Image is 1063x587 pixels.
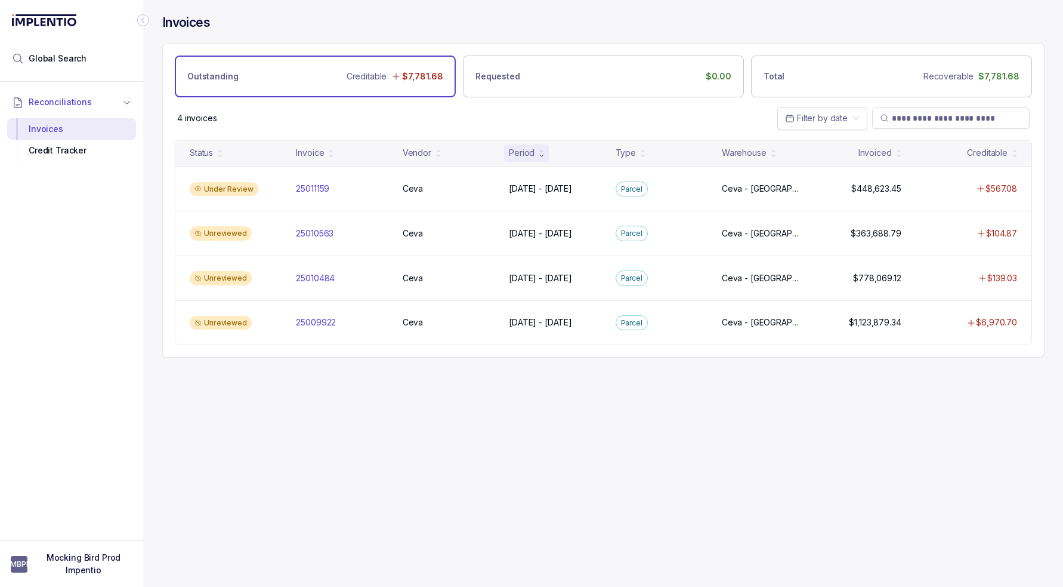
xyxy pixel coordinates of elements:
[296,316,336,328] p: 25009922
[296,272,335,284] p: 25010484
[475,70,520,82] p: Requested
[177,112,217,124] p: 4 invoices
[923,70,974,82] p: Recoverable
[190,147,213,159] div: Status
[17,140,126,161] div: Credit Tracker
[976,316,1017,328] p: $6,970.70
[403,228,423,239] p: Ceva
[403,147,431,159] div: Vendor
[616,147,636,159] div: Type
[722,228,804,239] p: Ceva - [GEOGRAPHIC_DATA] [GEOGRAPHIC_DATA], [GEOGRAPHIC_DATA] - [GEOGRAPHIC_DATA]
[402,70,443,82] p: $7,781.68
[190,271,252,285] div: Unreviewed
[11,556,27,573] span: User initials
[967,147,1008,159] div: Creditable
[509,228,572,239] p: [DATE] - [DATE]
[621,228,642,239] p: Parcel
[190,316,252,330] div: Unreviewed
[162,14,210,31] h4: Invoices
[849,316,901,328] p: $1,123,879.34
[785,112,848,124] search: Date Range Picker
[35,552,132,576] p: Mocking Bird Prod Impentio
[722,183,804,195] p: Ceva - [GEOGRAPHIC_DATA] [GEOGRAPHIC_DATA], [GEOGRAPHIC_DATA] - [GEOGRAPHIC_DATA]
[11,552,132,576] button: User initialsMocking Bird Prod Impentio
[986,228,1017,239] p: $104.87
[853,272,901,284] p: $778,069.12
[296,228,333,239] p: 25010563
[296,183,329,195] p: 25011159
[403,316,423,328] p: Ceva
[403,183,423,195] p: Ceva
[403,272,423,284] p: Ceva
[509,272,572,284] p: [DATE] - [DATE]
[722,272,804,284] p: Ceva - [GEOGRAPHIC_DATA] [GEOGRAPHIC_DATA], [GEOGRAPHIC_DATA] - [GEOGRAPHIC_DATA]
[987,272,1017,284] p: $139.03
[978,70,1019,82] p: $7,781.68
[722,316,804,328] p: Ceva - [GEOGRAPHIC_DATA] [GEOGRAPHIC_DATA], [GEOGRAPHIC_DATA] - [GEOGRAPHIC_DATA]
[190,182,258,196] div: Under Review
[722,147,767,159] div: Warehouse
[509,147,534,159] div: Period
[621,272,642,284] p: Parcel
[797,113,848,123] span: Filter by date
[621,183,642,195] p: Parcel
[347,70,387,82] p: Creditable
[509,183,572,195] p: [DATE] - [DATE]
[851,228,901,239] p: $363,688.79
[190,226,252,241] div: Unreviewed
[985,183,1017,195] p: $567.08
[17,118,126,140] div: Invoices
[7,116,136,164] div: Reconciliations
[29,53,86,64] span: Global Search
[296,147,324,159] div: Invoice
[29,96,92,108] span: Reconciliations
[136,13,150,27] div: Collapse Icon
[7,89,136,115] button: Reconciliations
[621,317,642,329] p: Parcel
[858,147,892,159] div: Invoiced
[706,70,731,82] p: $0.00
[851,183,901,195] p: $448,623.45
[177,112,217,124] div: Remaining page entries
[509,316,572,328] p: [DATE] - [DATE]
[187,70,238,82] p: Outstanding
[777,107,867,130] button: Date Range Picker
[764,70,784,82] p: Total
